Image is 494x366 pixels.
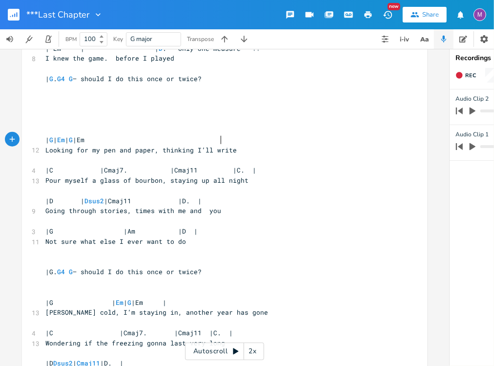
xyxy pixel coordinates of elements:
[116,298,123,307] span: Em
[57,74,65,83] span: G4
[49,135,53,144] span: G
[45,44,260,53] span: | Em | | . only one measure --??
[403,7,447,22] button: Share
[388,3,400,10] div: New
[455,130,489,139] span: Audio Clip 1
[45,196,202,205] span: |D | |Cmaj11 |D. |
[473,3,486,26] button: M
[69,135,73,144] span: G
[378,6,397,23] button: New
[84,196,104,205] span: Dsus2
[45,298,166,307] span: |G | | |Em |
[45,267,202,276] span: |G. – should I do this once or twice?
[45,166,256,174] span: |C |Cmaj7. |Cmaj11 |C. |
[185,343,264,360] div: Autoscroll
[422,10,439,19] div: Share
[127,298,131,307] span: G
[57,135,65,144] span: Em
[45,74,202,83] span: | . – should I do this once or twice?
[65,37,77,42] div: BPM
[45,339,225,347] span: Wondering if the freezing gonna last very long
[130,35,152,43] span: G major
[465,72,476,79] span: Rec
[26,10,89,19] span: ***Last Chapter
[455,94,489,104] span: Audio Clip 2
[113,36,123,42] div: Key
[452,67,480,83] button: Rec
[45,206,221,215] span: Going through stories, times with me and you
[45,54,174,63] span: I knew the game. before I played
[45,328,233,337] span: |C |Cmaj7. |Cmaj11 |C. |
[57,267,65,276] span: G4
[45,135,84,144] span: | | | |Em
[473,8,486,21] div: melindameshad
[69,74,73,83] span: G
[45,237,186,246] span: Not sure what else I ever want to do
[45,308,268,317] span: [PERSON_NAME] cold, I’m staying in, another year has gone
[159,44,163,53] span: D
[45,146,237,154] span: Looking for my pen and paper, thinking I’ll write
[45,176,248,185] span: Pour myself a glass of bourbon, staying up all night
[244,343,262,360] div: 2x
[49,74,53,83] span: G
[187,36,214,42] div: Transpose
[69,267,73,276] span: G
[45,227,198,236] span: |G |Am |D |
